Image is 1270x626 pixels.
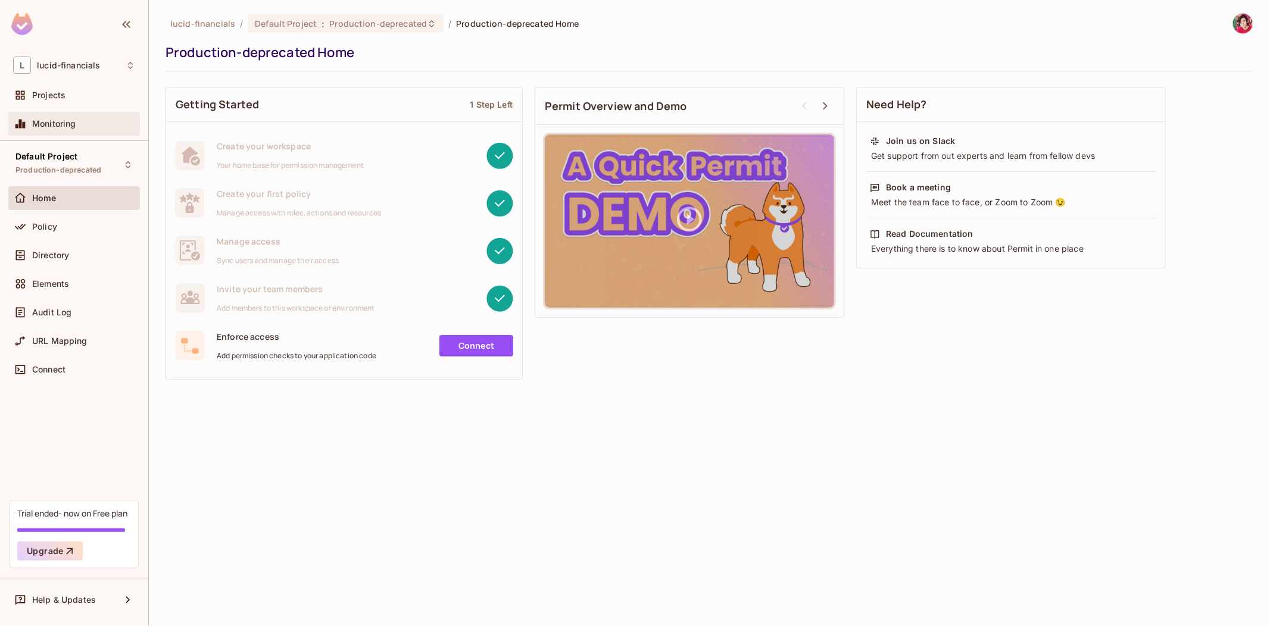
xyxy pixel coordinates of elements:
span: Permit Overview and Demo [545,99,687,114]
img: SReyMgAAAABJRU5ErkJggg== [11,13,33,35]
span: Invite your team members [217,283,375,295]
span: URL Mapping [32,336,88,346]
span: Enforce access [217,331,376,342]
span: Create your first policy [217,188,381,199]
div: Meet the team face to face, or Zoom to Zoom 😉 [870,196,1152,208]
span: Default Project [15,152,77,161]
span: Need Help? [866,97,927,112]
li: / [240,18,243,29]
span: Audit Log [32,308,71,317]
span: Elements [32,279,69,289]
span: Production-deprecated Home [456,18,579,29]
span: Production-deprecated [329,18,427,29]
button: Upgrade [17,542,83,561]
span: Manage access with roles, actions and resources [217,208,381,218]
span: Connect [32,365,65,374]
span: Home [32,193,57,203]
div: Join us on Slack [886,135,955,147]
img: Nuru Hesenov [1233,14,1253,33]
div: Read Documentation [886,228,973,240]
span: Getting Started [176,97,259,112]
span: Manage access [217,236,339,247]
span: Directory [32,251,69,260]
div: Book a meeting [886,181,951,193]
a: Connect [439,335,513,356]
span: Production-deprecated [15,165,101,175]
span: Add members to this workspace or environment [217,303,375,313]
span: Add permission checks to your application code [217,351,376,361]
div: Everything there is to know about Permit in one place [870,243,1152,255]
span: Sync users and manage their access [217,256,339,265]
span: Your home base for permission management [217,161,364,170]
div: 1 Step Left [470,99,513,110]
div: Trial ended- now on Free plan [17,508,127,519]
span: Workspace: lucid-financials [37,61,100,70]
div: Production-deprecated Home [166,43,1247,61]
div: Get support from out experts and learn from fellow devs [870,150,1152,162]
span: Policy [32,222,57,231]
span: the active workspace [170,18,235,29]
span: Create your workspace [217,140,364,152]
span: L [13,57,31,74]
span: Monitoring [32,119,76,129]
li: / [448,18,451,29]
span: : [321,19,325,29]
span: Help & Updates [32,595,96,605]
span: Default Project [255,18,317,29]
span: Projects [32,90,65,100]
